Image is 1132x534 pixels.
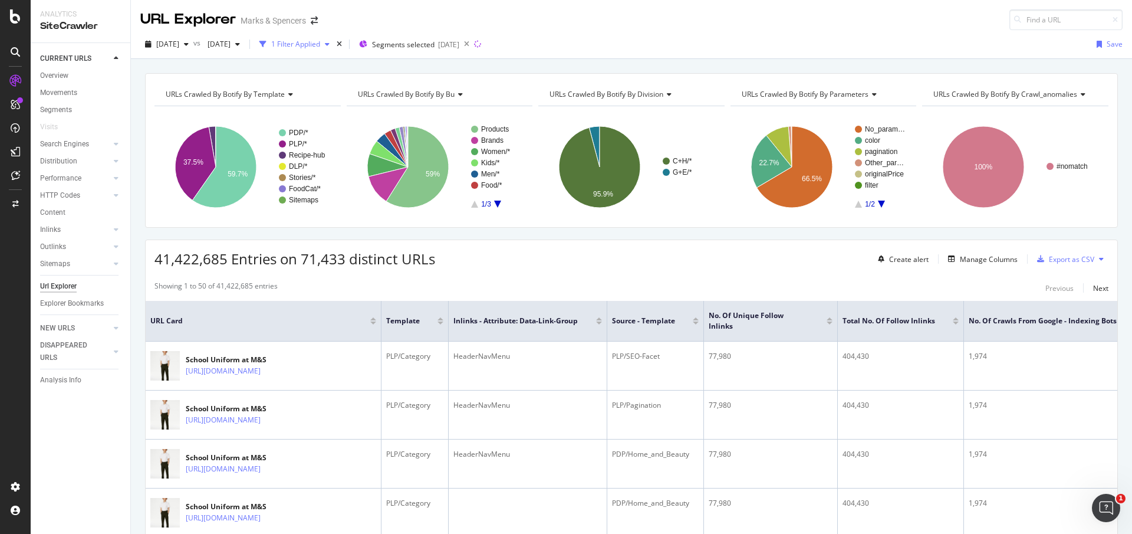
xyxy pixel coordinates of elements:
[40,322,110,335] a: NEW URLS
[156,39,179,49] span: 2025 Aug. 7th
[40,297,104,310] div: Explorer Bookmarks
[186,414,261,426] a: [URL][DOMAIN_NAME]
[386,351,443,362] div: PLP/Category
[356,85,522,104] h4: URLs Crawled By Botify By bu
[289,162,308,171] text: DLP/*
[730,116,917,218] svg: A chart.
[481,125,509,133] text: Products
[289,196,318,204] text: Sitemaps
[759,159,779,167] text: 22.7%
[40,104,72,116] div: Segments
[289,140,307,148] text: PLP/*
[1092,35,1123,54] button: Save
[40,155,77,168] div: Distribution
[40,189,80,202] div: HTTP Codes
[843,449,959,460] div: 404,430
[40,207,122,219] a: Content
[865,200,875,208] text: 1/2
[241,15,306,27] div: Marks & Spencers
[150,445,180,483] img: main image
[386,316,420,326] span: Template
[673,168,692,176] text: G+E/*
[873,250,929,268] button: Create alert
[612,449,699,460] div: PDP/Home_and_Beauty
[1045,283,1074,293] div: Previous
[453,449,602,460] div: HeaderNavMenu
[739,85,906,104] h4: URLs Crawled By Botify By parameters
[709,449,832,460] div: 77,980
[140,35,193,54] button: [DATE]
[193,38,203,48] span: vs
[1045,281,1074,295] button: Previous
[289,129,308,137] text: PDP/*
[453,400,602,411] div: HeaderNavMenu
[549,89,663,99] span: URLs Crawled By Botify By division
[612,351,699,362] div: PLP/SEO-Facet
[453,351,602,362] div: HeaderNavMenu
[933,89,1077,99] span: URLs Crawled By Botify By crawl_anomalies
[154,116,341,218] div: A chart.
[481,181,502,189] text: Food/*
[166,89,285,99] span: URLs Crawled By Botify By template
[289,173,316,182] text: Stories/*
[865,181,878,189] text: filter
[481,200,491,208] text: 1/3
[40,155,110,168] a: Distribution
[40,121,70,133] a: Visits
[1107,39,1123,49] div: Save
[255,35,334,54] button: 1 Filter Applied
[426,170,440,178] text: 59%
[386,449,443,460] div: PLP/Category
[1116,494,1126,503] span: 1
[40,104,122,116] a: Segments
[742,89,868,99] span: URLs Crawled By Botify By parameters
[183,158,203,166] text: 37.5%
[40,224,110,236] a: Inlinks
[203,35,245,54] button: [DATE]
[1092,494,1120,522] iframe: Intercom live chat
[150,316,367,326] span: URL Card
[843,316,935,326] span: Total No. of Follow Inlinks
[40,297,122,310] a: Explorer Bookmarks
[347,116,533,218] svg: A chart.
[1057,162,1088,171] text: #nomatch
[358,89,455,99] span: URLs Crawled By Botify By bu
[40,53,91,65] div: CURRENT URLS
[865,170,904,178] text: originalPrice
[40,339,100,364] div: DISAPPEARED URLS
[154,249,435,268] span: 41,422,685 Entries on 71,433 distinct URLs
[481,159,500,167] text: Kids/*
[889,254,929,264] div: Create alert
[612,316,675,326] span: Source - Template
[975,163,993,171] text: 100%
[438,40,459,50] div: [DATE]
[186,453,312,463] div: School Uniform at M&S
[40,224,61,236] div: Inlinks
[203,39,231,49] span: 2025 Jul. 31st
[547,85,714,104] h4: URLs Crawled By Botify By division
[163,85,330,104] h4: URLs Crawled By Botify By template
[386,400,443,411] div: PLP/Category
[709,498,832,509] div: 77,980
[186,502,312,512] div: School Uniform at M&S
[311,17,318,25] div: arrow-right-arrow-left
[154,281,278,295] div: Showing 1 to 50 of 41,422,685 entries
[709,351,832,362] div: 77,980
[150,347,180,385] img: main image
[40,19,121,33] div: SiteCrawler
[1093,281,1108,295] button: Next
[865,159,904,167] text: Other_par…
[802,175,822,183] text: 66.5%
[481,148,510,156] text: Women/*
[843,351,959,362] div: 404,430
[40,70,122,82] a: Overview
[709,310,809,332] span: No. of Unique Follow Inlinks
[40,172,110,185] a: Performance
[538,116,725,218] svg: A chart.
[40,339,110,364] a: DISAPPEARED URLS
[289,151,325,159] text: Recipe-hub
[186,463,261,475] a: [URL][DOMAIN_NAME]
[372,40,435,50] span: Segments selected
